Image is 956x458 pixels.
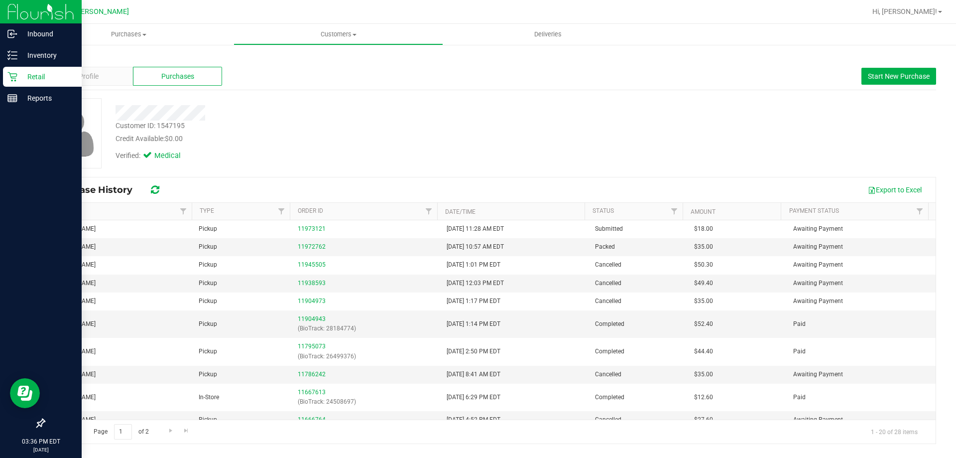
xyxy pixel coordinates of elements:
[694,415,713,425] span: $27.60
[17,28,77,40] p: Inbound
[861,68,936,85] button: Start New Purchase
[793,347,806,356] span: Paid
[861,181,928,198] button: Export to Excel
[199,415,217,425] span: Pickup
[234,30,443,39] span: Customers
[793,297,843,306] span: Awaiting Payment
[789,207,839,214] a: Payment Status
[199,370,217,379] span: Pickup
[17,92,77,104] p: Reports
[447,415,500,425] span: [DATE] 4:52 PM EDT
[4,446,77,454] p: [DATE]
[4,437,77,446] p: 03:36 PM EDT
[179,424,194,438] a: Go to the last page
[595,347,624,356] span: Completed
[199,319,217,329] span: Pickup
[595,297,621,306] span: Cancelled
[694,319,713,329] span: $52.40
[298,324,434,333] p: (BioTrack: 28184774)
[595,393,624,402] span: Completed
[595,370,621,379] span: Cancelled
[10,378,40,408] iframe: Resource center
[694,242,713,252] span: $35.00
[793,279,843,288] span: Awaiting Payment
[694,393,713,402] span: $12.60
[447,279,504,288] span: [DATE] 12:03 PM EDT
[595,319,624,329] span: Completed
[447,242,504,252] span: [DATE] 10:57 AM EDT
[666,203,683,220] a: Filter
[7,72,17,82] inline-svg: Retail
[7,50,17,60] inline-svg: Inventory
[116,134,554,144] div: Credit Available:
[793,260,843,270] span: Awaiting Payment
[161,71,194,82] span: Purchases
[298,371,326,378] a: 11786242
[694,370,713,379] span: $35.00
[793,319,806,329] span: Paid
[273,203,290,220] a: Filter
[912,203,928,220] a: Filter
[79,71,99,82] span: Profile
[298,298,326,305] a: 11904973
[199,224,217,234] span: Pickup
[199,347,217,356] span: Pickup
[694,279,713,288] span: $49.40
[595,415,621,425] span: Cancelled
[521,30,575,39] span: Deliveries
[694,347,713,356] span: $44.40
[447,347,500,356] span: [DATE] 2:50 PM EDT
[199,393,219,402] span: In-Store
[17,71,77,83] p: Retail
[595,260,621,270] span: Cancelled
[793,370,843,379] span: Awaiting Payment
[52,184,142,195] span: Purchase History
[298,416,326,423] a: 11666764
[595,242,615,252] span: Packed
[116,151,194,161] div: Verified:
[154,151,194,161] span: Medical
[863,424,926,439] span: 1 - 20 of 28 items
[793,224,843,234] span: Awaiting Payment
[298,397,434,407] p: (BioTrack: 24508697)
[872,7,937,15] span: Hi, [PERSON_NAME]!
[421,203,437,220] a: Filter
[298,352,434,361] p: (BioTrack: 26499376)
[114,424,132,440] input: 1
[298,261,326,268] a: 11945505
[595,224,623,234] span: Submitted
[691,208,716,215] a: Amount
[298,225,326,232] a: 11973121
[199,242,217,252] span: Pickup
[163,424,178,438] a: Go to the next page
[447,370,500,379] span: [DATE] 8:41 AM EDT
[74,7,129,16] span: [PERSON_NAME]
[447,224,504,234] span: [DATE] 11:28 AM EDT
[298,280,326,287] a: 11938593
[447,319,500,329] span: [DATE] 1:14 PM EDT
[445,208,476,215] a: Date/Time
[793,242,843,252] span: Awaiting Payment
[7,29,17,39] inline-svg: Inbound
[298,207,323,214] a: Order ID
[595,279,621,288] span: Cancelled
[447,260,500,270] span: [DATE] 1:01 PM EDT
[17,49,77,61] p: Inventory
[447,393,500,402] span: [DATE] 6:29 PM EDT
[868,72,930,80] span: Start New Purchase
[298,343,326,350] a: 11795073
[199,297,217,306] span: Pickup
[24,30,234,39] span: Purchases
[793,393,806,402] span: Paid
[793,415,843,425] span: Awaiting Payment
[24,24,234,45] a: Purchases
[7,93,17,103] inline-svg: Reports
[234,24,443,45] a: Customers
[298,315,326,322] a: 11904943
[447,297,500,306] span: [DATE] 1:17 PM EDT
[165,135,183,143] span: $0.00
[85,424,157,440] span: Page of 2
[199,279,217,288] span: Pickup
[694,260,713,270] span: $50.30
[593,207,614,214] a: Status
